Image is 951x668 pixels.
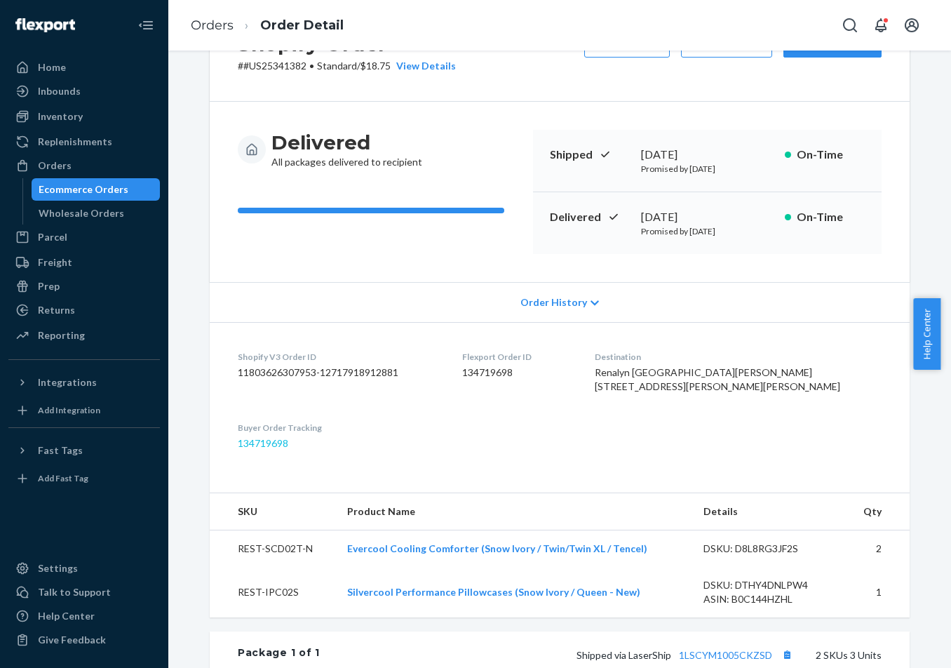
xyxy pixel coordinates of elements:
button: Open notifications [867,11,895,39]
a: Talk to Support [8,581,160,603]
div: Talk to Support [38,585,111,599]
div: Settings [38,561,78,575]
a: Freight [8,251,160,274]
button: Close Navigation [132,11,160,39]
button: View Details [391,59,456,73]
td: REST-SCD02T-N [210,530,336,568]
a: Help Center [8,605,160,627]
a: Add Fast Tag [8,467,160,490]
th: SKU [210,493,336,530]
a: Returns [8,299,160,321]
a: Orders [8,154,160,177]
div: Fast Tags [38,443,83,457]
div: [DATE] [641,147,774,163]
dt: Destination [595,351,882,363]
dd: 134719698 [462,366,573,380]
div: Help Center [38,609,95,623]
p: # #US25341382 / $18.75 [238,59,456,73]
span: Order History [520,295,587,309]
div: Package 1 of 1 [238,646,320,664]
div: All packages delivered to recipient [271,130,422,169]
span: Standard [317,60,357,72]
a: Evercool Cooling Comforter (Snow Ivory / Twin/Twin XL / Tencel) [347,542,647,554]
p: On-Time [797,147,865,163]
a: Reporting [8,324,160,347]
button: Copy tracking number [778,646,796,664]
div: Inventory [38,109,83,123]
button: Integrations [8,371,160,394]
div: Ecommerce Orders [39,182,128,196]
p: Shipped [550,147,630,163]
div: [DATE] [641,209,774,225]
a: Settings [8,557,160,580]
button: Open account menu [898,11,926,39]
a: Prep [8,275,160,298]
p: On-Time [797,209,865,225]
a: 134719698 [238,437,288,449]
td: REST-IPC02S [210,567,336,617]
button: Open Search Box [836,11,864,39]
span: Shipped via LaserShip [576,649,796,661]
p: Promised by [DATE] [641,225,774,237]
img: Flexport logo [15,18,75,32]
h3: Delivered [271,130,422,155]
a: Ecommerce Orders [32,178,161,201]
dd: 11803626307953-12717918912881 [238,366,440,380]
div: Inbounds [38,84,81,98]
span: Renalyn [GEOGRAPHIC_DATA][PERSON_NAME] [STREET_ADDRESS][PERSON_NAME][PERSON_NAME] [595,366,840,392]
a: Add Integration [8,399,160,422]
dt: Shopify V3 Order ID [238,351,440,363]
div: Home [38,60,66,74]
div: Wholesale Orders [39,206,124,220]
dt: Flexport Order ID [462,351,573,363]
a: Order Detail [260,18,344,33]
span: • [309,60,314,72]
div: Prep [38,279,60,293]
p: Promised by [DATE] [641,163,774,175]
div: Orders [38,159,72,173]
div: Reporting [38,328,85,342]
div: DSKU: D8L8RG3JF2S [703,542,835,556]
th: Qty [846,493,910,530]
ol: breadcrumbs [180,5,355,46]
a: Wholesale Orders [32,202,161,225]
button: Give Feedback [8,629,160,651]
div: Add Integration [38,404,100,416]
dt: Buyer Order Tracking [238,422,440,434]
div: ASIN: B0C144HZHL [703,592,835,606]
a: Home [8,56,160,79]
div: Freight [38,255,72,269]
a: Parcel [8,226,160,248]
th: Product Name [336,493,692,530]
th: Details [692,493,847,530]
button: Fast Tags [8,439,160,462]
div: Returns [38,303,75,317]
div: Give Feedback [38,633,106,647]
td: 1 [846,567,910,617]
a: Orders [191,18,234,33]
div: DSKU: DTHY4DNLPW4 [703,578,835,592]
a: 1LSCYM1005CKZSD [679,649,772,661]
a: Inventory [8,105,160,128]
a: Replenishments [8,131,160,153]
td: 2 [846,530,910,568]
div: Replenishments [38,135,112,149]
div: Add Fast Tag [38,472,88,484]
p: Delivered [550,209,630,225]
a: Silvercool Performance Pillowcases (Snow Ivory / Queen - New) [347,586,640,598]
a: Inbounds [8,80,160,102]
div: Integrations [38,375,97,389]
div: 2 SKUs 3 Units [320,646,882,664]
div: Parcel [38,230,67,244]
button: Help Center [913,298,940,370]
